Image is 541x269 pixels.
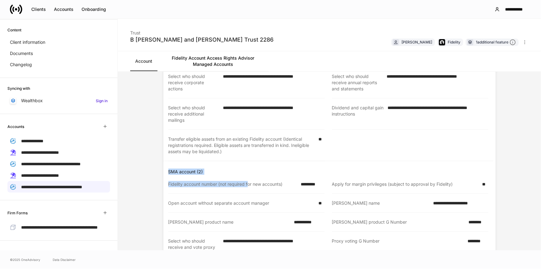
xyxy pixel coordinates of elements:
div: Select who should receive annual reports and statements [332,73,383,92]
div: Select who should receive and vote proxy ballots [168,238,220,257]
div: [PERSON_NAME] product name [168,219,290,225]
div: Dividend and capital gain instructions [332,105,384,123]
div: [PERSON_NAME] product G Number [332,219,465,225]
div: 1 additional feature [476,39,516,46]
a: WealthboxSign in [7,95,110,106]
p: Documents [10,50,33,57]
a: Client information [7,37,110,48]
div: Proxy voting G Number [332,238,464,257]
div: Trust [130,26,273,36]
a: Data Disclaimer [53,257,76,262]
div: Transfer eligible assets from an existing Fidelity account (Identical registrations required. Eli... [168,136,315,155]
a: Documents [7,48,110,59]
div: Clients [31,6,46,12]
div: Onboarding [82,6,106,12]
a: Account [130,51,157,71]
div: [PERSON_NAME] name [332,200,430,206]
p: Changelog [10,62,32,68]
div: Accounts [54,6,73,12]
p: SMA account (2) [168,169,493,175]
h6: Content [7,27,21,33]
h6: Firm Forms [7,210,28,216]
p: Wealthbox [21,98,43,104]
div: [PERSON_NAME] [401,39,432,45]
div: Apply for margin privileges (subject to approval by Fidelity) [332,181,479,187]
h6: [PERSON_NAME] & [PERSON_NAME] Household [7,250,93,256]
button: Clients [27,4,50,14]
div: Fidelity [448,39,460,45]
div: Select who should receive corporate actions [168,73,220,92]
p: Client information [10,39,45,45]
h6: Syncing with [7,85,30,91]
h6: Sign in [96,98,108,104]
button: Accounts [50,4,78,14]
a: Fidelity Account Access Rights Advisor Managed Accounts [157,51,269,71]
div: Open account without separate account manager [168,200,315,206]
a: Changelog [7,59,110,70]
div: Select who should receive additional mailings [168,105,220,123]
div: Fidelity account number (not required for new accounts) [168,181,297,187]
span: © 2025 OneAdvisory [10,257,40,262]
button: Onboarding [78,4,110,14]
div: B [PERSON_NAME] and [PERSON_NAME] Trust 2286 [130,36,273,43]
h6: Accounts [7,124,24,130]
